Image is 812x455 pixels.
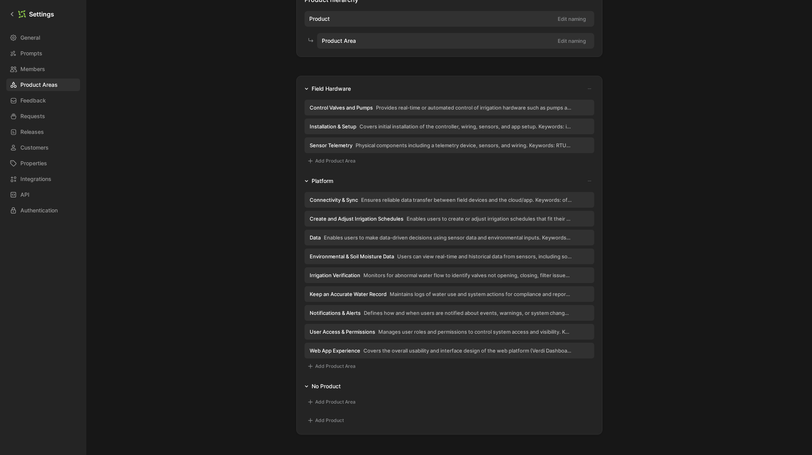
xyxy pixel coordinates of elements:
[20,206,58,215] span: Authentication
[310,196,358,203] span: Connectivity & Sync
[305,230,594,245] button: DataEnables users to make data-driven decisions using sensor data and environmental inputs. Keywo...
[305,305,594,321] button: Notifications & AlertsDefines how and when users are notified about events, warnings, or system c...
[6,126,80,138] a: Releases
[6,188,80,201] a: API
[305,324,594,340] button: User Access & PermissionsManages user roles and permissions to control system access and visibili...
[312,382,341,391] div: No Product
[20,159,47,168] span: Properties
[6,63,80,75] a: Members
[310,104,373,111] span: Control Valves and Pumps
[305,192,594,208] button: Connectivity & SyncEnsures reliable data transfer between field devices and the cloud/app. Keywor...
[363,347,572,354] span: Covers the overall usability and interface design of the web platform (Verdi Dashboard). Keywords...
[305,249,594,264] button: Environmental & Soil Moisture DataUsers can view real-time and historical data from sensors, incl...
[397,253,572,260] span: Users can view real-time and historical data from sensors, including soil moisture and weather. K...
[20,80,58,90] span: Product Areas
[6,204,80,217] a: Authentication
[305,211,594,227] button: Create and Adjust Irrigation SchedulesEnables users to create or adjust irrigation schedules that...
[20,190,29,199] span: API
[310,215,403,222] span: Create and Adjust Irrigation Schedules
[390,291,572,298] span: Maintains logs of water use and system actions for compliance and reporting. Keywords: log, repor...
[310,123,356,130] span: Installation & Setup
[20,111,45,121] span: Requests
[6,173,80,185] a: Integrations
[6,47,80,60] a: Prompts
[312,84,351,93] div: Field Hardware
[20,64,45,74] span: Members
[20,96,46,105] span: Feedback
[305,137,594,153] button: Sensor TelemetryPhysical components including a telemetry device, sensors, and wiring. Keywords: ...
[310,142,352,149] span: Sensor Telemetry
[305,362,358,371] button: Add Product Area
[6,157,80,170] a: Properties
[363,272,572,279] span: Monitors for abnormal water flow to identify valves not opening, closing, filter issues, line bre...
[20,33,40,42] span: General
[29,9,54,19] h1: Settings
[305,286,594,302] button: Keep an Accurate Water RecordMaintains logs of water use and system actions for compliance and re...
[554,35,589,46] button: Edit naming
[310,309,361,316] span: Notifications & Alerts
[20,49,42,58] span: Prompts
[310,291,387,298] span: Keep an Accurate Water Record
[310,347,360,354] span: Web App Experience
[305,343,594,358] button: Web App ExperienceCovers the overall usability and interface design of the web platform (Verdi Da...
[305,267,594,283] button: Irrigation VerificationMonitors for abnormal water flow to identify valves not opening, closing, ...
[6,110,80,122] a: Requests
[6,79,80,91] a: Product Areas
[301,382,344,391] button: No Product
[312,176,333,186] div: Platform
[6,141,80,154] a: Customers
[310,234,321,241] span: Data
[359,123,572,130] span: Covers initial installation of the controller, wiring, sensors, and app setup. Keywords: install,...
[324,234,572,241] span: Enables users to make data-driven decisions using sensor data and environmental inputs. Keywords:...
[305,119,594,134] button: Installation & SetupCovers initial installation of the controller, wiring, sensors, and app setup...
[322,36,356,46] span: Product Area
[310,328,375,335] span: User Access & Permissions
[361,196,572,203] span: Ensures reliable data transfer between field devices and the cloud/app. Keywords: offline, signal...
[364,309,572,316] span: Defines how and when users are notified about events, warnings, or system changes. Keywords: SMS,...
[310,253,394,260] span: Environmental & Soil Moisture Data
[305,156,358,166] button: Add Product Area
[407,215,572,222] span: Enables users to create or adjust irrigation schedules that fit their needs and workflow. Keyword...
[376,104,572,111] span: Provides real-time or automated control of irrigation hardware such as pumps and valves. Includes...
[301,176,336,186] button: Platform
[305,397,358,407] button: Add Product Area
[301,84,354,93] button: Field Hardware
[305,100,594,115] button: Control Valves and PumpsProvides real-time or automated control of irrigation hardware such as pu...
[356,142,572,149] span: Physical components including a telemetry device, sensors, and wiring. Keywords: RTU, sensor, SDI...
[378,328,572,335] span: Manages user roles and permissions to control system access and visibility. Keywords: team, login...
[20,127,44,137] span: Releases
[20,143,49,152] span: Customers
[554,13,589,24] button: Edit naming
[305,416,347,425] button: Add Product
[6,6,57,22] a: Settings
[6,94,80,107] a: Feedback
[6,31,80,44] a: General
[309,14,330,24] span: Product
[310,272,360,279] span: Irrigation Verification
[20,174,51,184] span: Integrations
